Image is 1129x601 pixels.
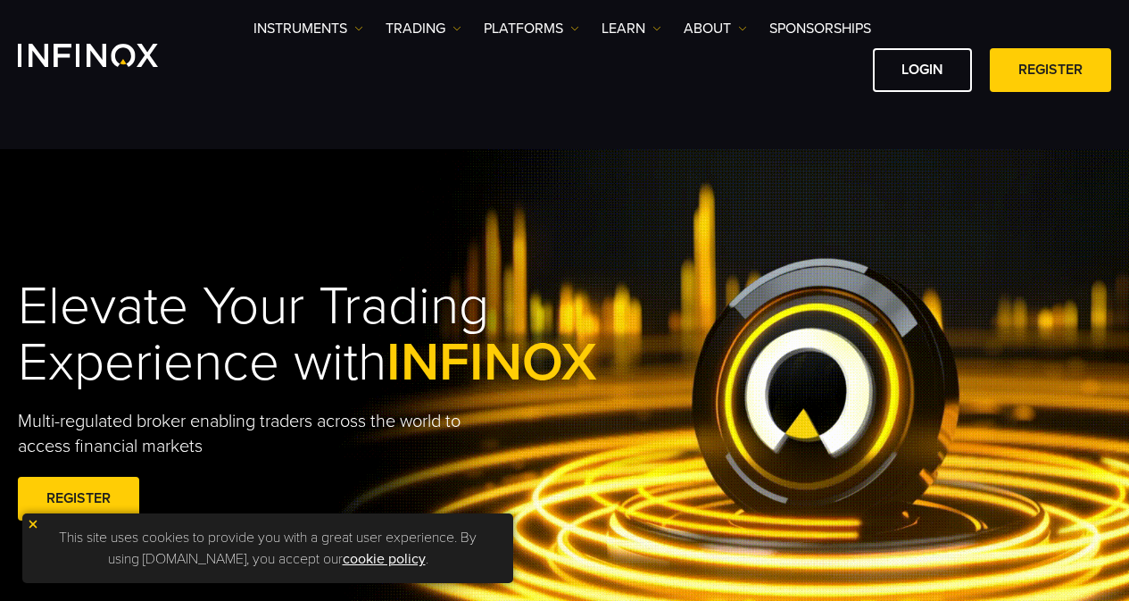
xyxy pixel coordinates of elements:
a: INFINOX Logo [18,44,200,67]
span: INFINOX [386,330,597,395]
a: PLATFORMS [484,18,579,39]
p: This site uses cookies to provide you with a great user experience. By using [DOMAIN_NAME], you a... [31,522,504,574]
a: Learn [602,18,661,39]
p: Multi-regulated broker enabling traders across the world to access financial markets [18,409,481,459]
a: REGISTER [990,48,1111,92]
a: Instruments [253,18,363,39]
a: cookie policy [343,550,426,568]
img: yellow close icon [27,518,39,530]
a: SPONSORSHIPS [769,18,871,39]
a: REGISTER [18,477,139,521]
h1: Elevate Your Trading Experience with [18,279,597,391]
a: ABOUT [684,18,747,39]
a: TRADING [386,18,461,39]
a: LOGIN [873,48,972,92]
